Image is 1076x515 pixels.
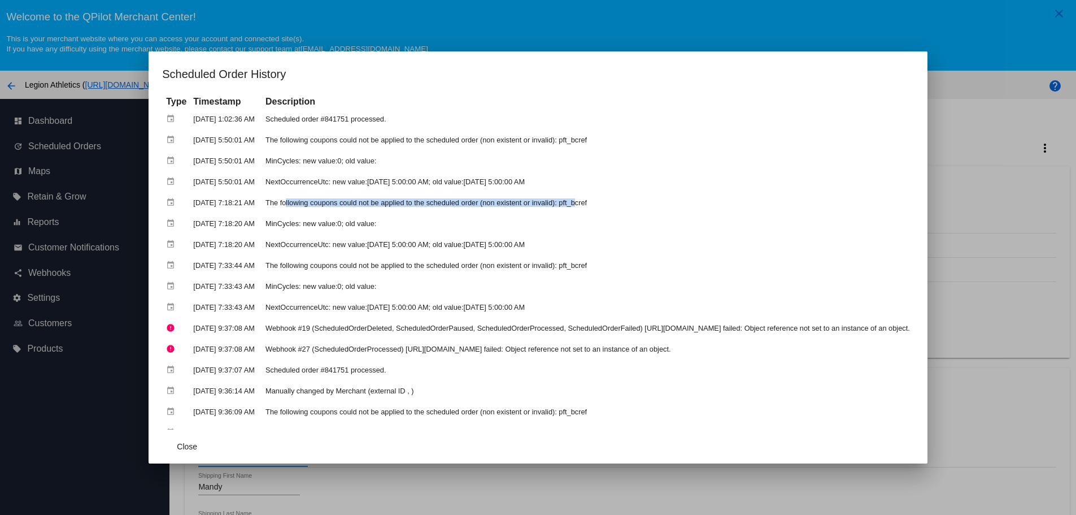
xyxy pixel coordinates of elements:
[166,215,180,232] mat-icon: event
[263,318,913,338] td: Webhook #19 (ScheduledOrderDeleted, ScheduledOrderPaused, ScheduledOrderProcessed, ScheduledOrder...
[166,361,180,379] mat-icon: event
[263,423,913,443] td: Scheduled Order Activated
[263,402,913,422] td: The following coupons could not be applied to the scheduled order (non existent or invalid): pft_...
[190,193,262,213] td: [DATE] 7:18:21 AM
[190,96,262,108] th: Timestamp
[263,96,913,108] th: Description
[166,319,180,337] mat-icon: error
[263,297,913,317] td: NextOccurrenceUtc: new value:[DATE] 5:00:00 AM; old value:[DATE] 5:00:00 AM
[263,172,913,192] td: NextOccurrenceUtc: new value:[DATE] 5:00:00 AM; old value:[DATE] 5:00:00 AM
[263,235,913,254] td: NextOccurrenceUtc: new value:[DATE] 5:00:00 AM; old value:[DATE] 5:00:00 AM
[190,235,262,254] td: [DATE] 7:18:20 AM
[166,403,180,421] mat-icon: event
[166,382,180,400] mat-icon: event
[190,130,262,150] td: [DATE] 5:50:01 AM
[162,436,212,457] button: Close dialog
[190,151,262,171] td: [DATE] 5:50:01 AM
[263,276,913,296] td: MinCycles: new value:0; old value:
[190,360,262,380] td: [DATE] 9:37:07 AM
[166,110,180,128] mat-icon: event
[263,381,913,401] td: Manually changed by Merchant (external ID , )
[177,442,197,451] span: Close
[190,297,262,317] td: [DATE] 7:33:43 AM
[263,151,913,171] td: MinCycles: new value:0; old value:
[263,130,913,150] td: The following coupons could not be applied to the scheduled order (non existent or invalid): pft_...
[263,360,913,380] td: Scheduled order #841751 processed.
[190,318,262,338] td: [DATE] 9:37:08 AM
[166,257,180,274] mat-icon: event
[166,278,180,295] mat-icon: event
[263,109,913,129] td: Scheduled order #841751 processed.
[162,65,914,83] h1: Scheduled Order History
[166,194,180,211] mat-icon: event
[263,214,913,233] td: MinCycles: new value:0; old value:
[166,340,180,358] mat-icon: error
[190,172,262,192] td: [DATE] 5:50:01 AM
[190,214,262,233] td: [DATE] 7:18:20 AM
[190,423,262,443] td: [DATE] 9:36:08 AM
[163,96,189,108] th: Type
[263,339,913,359] td: Webhook #27 (ScheduledOrderProcessed) [URL][DOMAIN_NAME] failed: Object reference not set to an i...
[166,236,180,253] mat-icon: event
[166,131,180,149] mat-icon: event
[263,256,913,275] td: The following coupons could not be applied to the scheduled order (non existent or invalid): pft_...
[166,173,180,191] mat-icon: event
[166,298,180,316] mat-icon: event
[190,256,262,275] td: [DATE] 7:33:44 AM
[190,339,262,359] td: [DATE] 9:37:08 AM
[190,402,262,422] td: [DATE] 9:36:09 AM
[190,381,262,401] td: [DATE] 9:36:14 AM
[190,109,262,129] td: [DATE] 1:02:36 AM
[166,152,180,170] mat-icon: event
[263,193,913,213] td: The following coupons could not be applied to the scheduled order (non existent or invalid): pft_...
[190,276,262,296] td: [DATE] 7:33:43 AM
[166,424,180,442] mat-icon: event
